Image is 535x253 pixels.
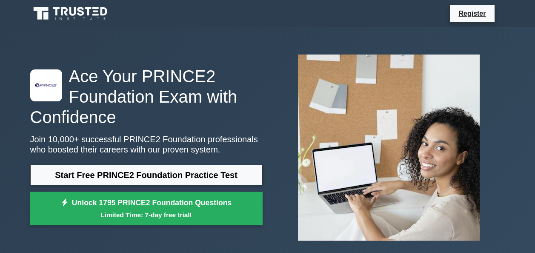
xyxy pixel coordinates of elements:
p: Join 10,000+ successful PRINCE2 Foundation professionals who boosted their careers with our prove... [30,134,263,155]
a: Start Free PRINCE2 Foundation Practice Test [30,165,263,185]
h1: Ace Your PRINCE2 Foundation Exam with Confidence [30,66,263,127]
small: Limited Time: 7-day free trial! [41,210,252,220]
a: Register [453,8,491,19]
a: Unlock 1795 PRINCE2 Foundation QuestionsLimited Time: 7-day free trial! [30,192,263,226]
